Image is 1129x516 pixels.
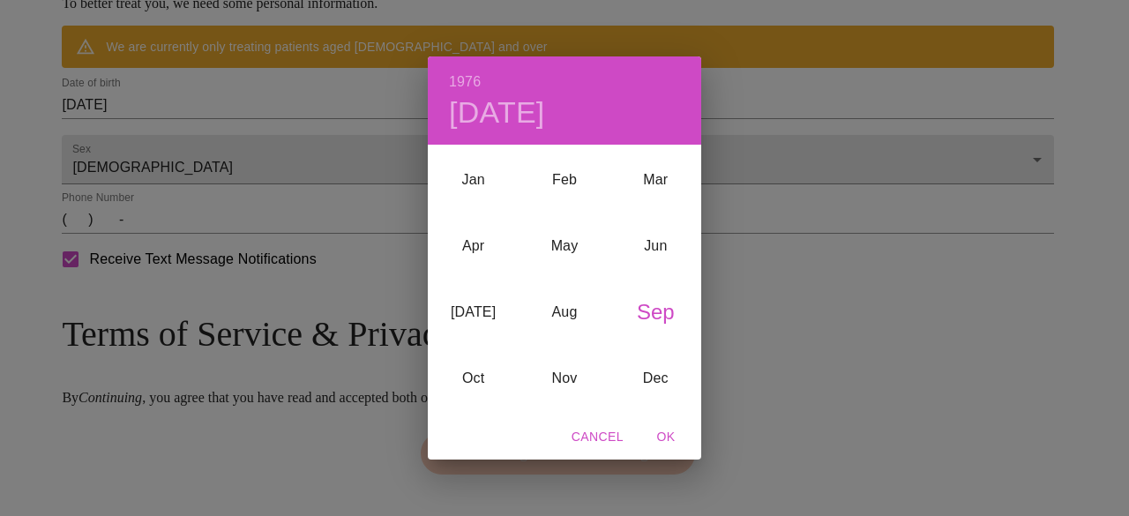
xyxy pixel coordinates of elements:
[519,345,609,411] div: Nov
[610,146,701,213] div: Mar
[519,146,609,213] div: Feb
[645,426,687,448] span: OK
[428,345,519,411] div: Oct
[449,70,481,94] button: 1976
[428,213,519,279] div: Apr
[610,213,701,279] div: Jun
[564,421,631,453] button: Cancel
[449,94,545,131] button: [DATE]
[428,279,519,345] div: [DATE]
[572,426,624,448] span: Cancel
[519,213,609,279] div: May
[638,421,694,453] button: OK
[610,345,701,411] div: Dec
[428,146,519,213] div: Jan
[610,279,701,345] div: Sep
[519,279,609,345] div: Aug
